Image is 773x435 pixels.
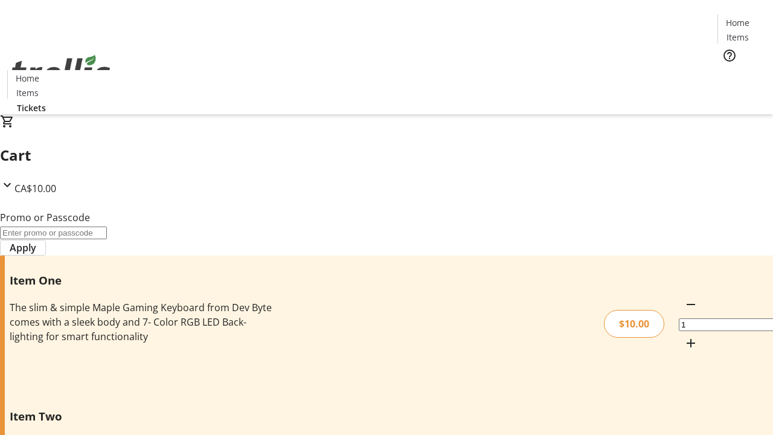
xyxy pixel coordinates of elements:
[718,16,757,29] a: Home
[717,43,742,68] button: Help
[10,272,274,289] h3: Item One
[10,240,36,255] span: Apply
[17,101,46,114] span: Tickets
[718,31,757,43] a: Items
[16,86,39,99] span: Items
[16,72,39,85] span: Home
[14,182,56,195] span: CA$10.00
[726,16,749,29] span: Home
[604,310,664,338] div: $10.00
[10,408,274,425] h3: Item Two
[7,101,56,114] a: Tickets
[679,331,703,355] button: Increment by one
[10,300,274,344] div: The slim & simple Maple Gaming Keyboard from Dev Byte comes with a sleek body and 7- Color RGB LE...
[8,72,47,85] a: Home
[727,70,756,83] span: Tickets
[679,292,703,317] button: Decrement by one
[717,70,766,83] a: Tickets
[7,42,115,102] img: Orient E2E Organization 62PuBA5FJd's Logo
[726,31,749,43] span: Items
[8,86,47,99] a: Items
